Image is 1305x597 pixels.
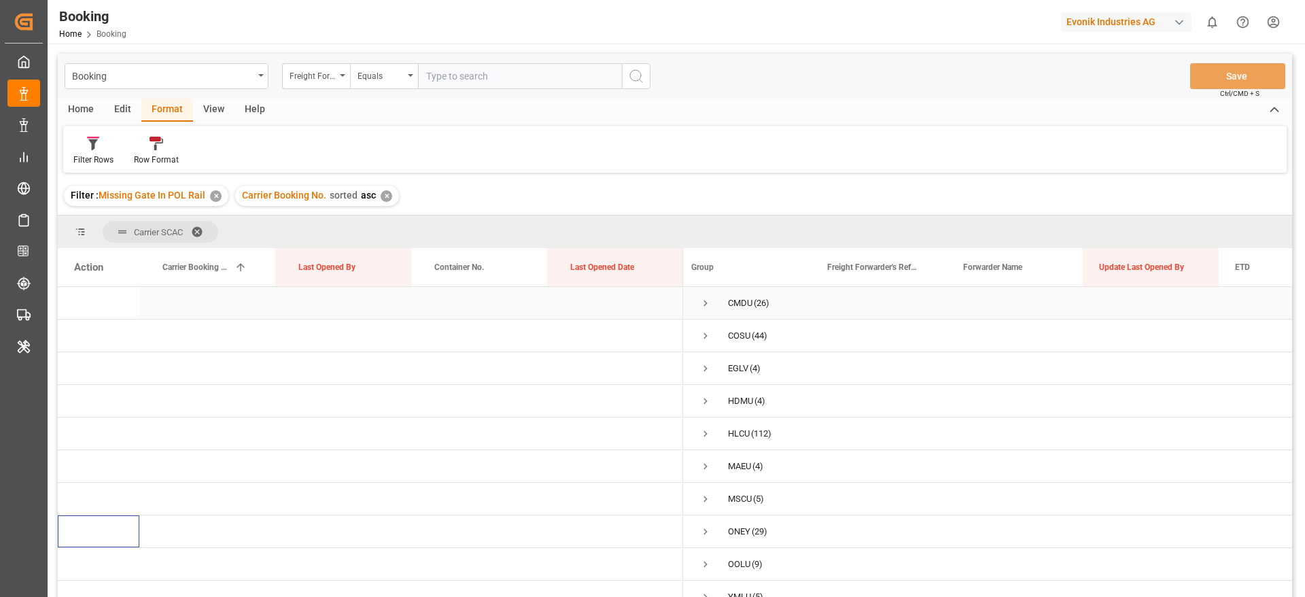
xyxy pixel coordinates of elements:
div: EGLV [728,353,748,384]
span: Last Opened By [298,262,355,272]
div: Press SPACE to select this row. [58,287,683,320]
button: open menu [65,63,268,89]
div: Press SPACE to select this row. [58,450,683,483]
span: (4) [750,353,761,384]
span: ETD [1235,262,1250,272]
div: ONEY [728,516,750,547]
div: Press SPACE to select this row. [58,548,683,581]
div: Booking [72,67,254,84]
div: Row Format [134,154,179,166]
div: Press SPACE to select this row. [58,515,683,548]
div: ✕ [381,190,392,202]
span: Group [691,262,714,272]
button: Save [1190,63,1285,89]
div: Press SPACE to select this row. [58,320,683,352]
div: Press SPACE to select this row. [58,385,683,417]
span: (4) [754,386,765,417]
span: (9) [752,549,763,580]
div: Freight Forwarder's Reference No. [290,67,336,82]
span: (44) [752,320,767,352]
span: (4) [752,451,763,482]
div: Format [141,99,193,122]
div: Filter Rows [73,154,114,166]
button: open menu [282,63,350,89]
span: Container No. [434,262,484,272]
span: (5) [753,483,764,515]
input: Type to search [418,63,622,89]
div: View [193,99,234,122]
div: MAEU [728,451,751,482]
div: Action [74,261,103,273]
span: (112) [751,418,771,449]
div: Booking [59,6,126,27]
div: Home [58,99,104,122]
span: Missing Gate In POL Rail [99,190,205,201]
button: show 0 new notifications [1197,7,1228,37]
span: Carrier Booking No. [242,190,326,201]
span: Update Last Opened By [1099,262,1184,272]
div: Press SPACE to select this row. [58,483,683,515]
span: (26) [754,288,769,319]
div: MSCU [728,483,752,515]
span: Carrier SCAC [134,227,183,237]
span: asc [361,190,376,201]
span: Freight Forwarder's Reference No. [827,262,918,272]
div: Equals [358,67,404,82]
span: Ctrl/CMD + S [1220,88,1259,99]
div: HDMU [728,386,753,417]
div: Evonik Industries AG [1061,12,1191,32]
button: Evonik Industries AG [1061,9,1197,35]
a: Home [59,29,82,39]
div: Press SPACE to select this row. [58,417,683,450]
span: Forwarder Name [963,262,1022,272]
div: OOLU [728,549,750,580]
span: Carrier Booking No. [162,262,229,272]
div: Help [234,99,275,122]
span: Last Opened Date [570,262,634,272]
div: Edit [104,99,141,122]
span: sorted [330,190,358,201]
button: Help Center [1228,7,1258,37]
div: COSU [728,320,750,352]
button: open menu [350,63,418,89]
div: ✕ [210,190,222,202]
div: CMDU [728,288,752,319]
span: Filter : [71,190,99,201]
div: HLCU [728,418,750,449]
span: (29) [752,516,767,547]
button: search button [622,63,650,89]
div: Press SPACE to select this row. [58,352,683,385]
